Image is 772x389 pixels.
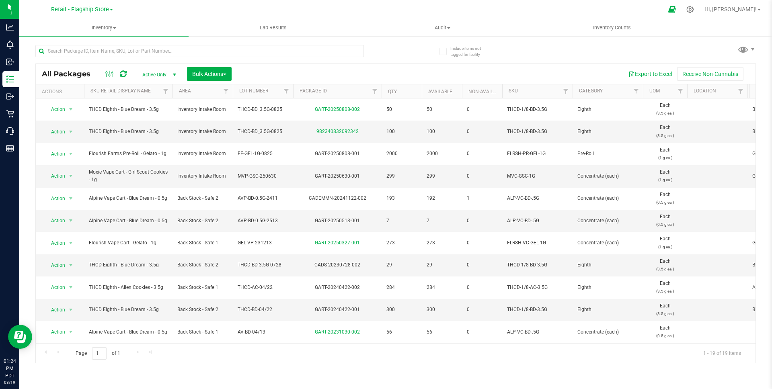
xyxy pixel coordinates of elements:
[66,304,76,315] span: select
[427,306,457,313] span: 300
[358,24,527,31] span: Audit
[507,128,568,135] span: THCD-1/8-BD-3.5G
[467,172,497,180] span: 0
[177,239,228,247] span: Back Stock - Safe 1
[579,88,603,94] a: Category
[468,89,504,94] a: Non-Available
[19,19,189,36] a: Inventory
[368,84,382,98] a: Filter
[4,358,16,379] p: 01:24 PM PDT
[66,237,76,249] span: select
[177,261,228,269] span: Back Stock - Safe 2
[238,328,288,336] span: AV-BD-04/13
[507,106,568,113] span: THCD-1/8-BD-3.5G
[648,176,682,184] p: (1 g ea.)
[66,282,76,293] span: select
[177,128,228,135] span: Inventory Intake Room
[582,24,642,31] span: Inventory Counts
[648,102,682,117] span: Each
[467,239,497,247] span: 0
[89,261,168,269] span: THCD Eighth - Blue Dream - 3.5g
[44,215,66,226] span: Action
[69,347,127,360] span: Page of 1
[648,265,682,273] p: (3.5 g ea.)
[238,194,288,202] span: AVP-BD-0.5G-2411
[528,19,697,36] a: Inventory Counts
[292,306,383,313] div: GART-20240422-001
[577,217,638,225] span: Concentrate (each)
[159,84,172,98] a: Filter
[577,106,638,113] span: Eighth
[467,217,497,225] span: 0
[509,88,518,94] a: SKU
[467,106,497,113] span: 0
[66,148,76,160] span: select
[677,67,743,81] button: Receive Non-Cannabis
[6,110,14,118] inline-svg: Retail
[427,194,457,202] span: 192
[386,306,417,313] span: 300
[467,261,497,269] span: 0
[648,258,682,273] span: Each
[427,106,457,113] span: 50
[577,172,638,180] span: Concentrate (each)
[44,304,66,315] span: Action
[427,239,457,247] span: 273
[89,168,168,184] span: Moxie Vape Cart - Girl Scout Cookies - 1g
[577,239,638,247] span: Concentrate (each)
[177,328,228,336] span: Back Stock - Safe 1
[467,194,497,202] span: 1
[92,347,107,360] input: 1
[66,126,76,137] span: select
[89,328,168,336] span: Alpine Vape Cart - Blue Dream - 0.5g
[648,213,682,228] span: Each
[467,128,497,135] span: 0
[648,168,682,184] span: Each
[177,150,228,158] span: Inventory Intake Room
[428,89,452,94] a: Available
[316,129,359,134] a: 982340832092342
[577,128,638,135] span: Eighth
[238,106,288,113] span: THCD-BD_3.5G-0825
[177,106,228,113] span: Inventory Intake Room
[648,280,682,295] span: Each
[467,284,497,291] span: 0
[44,193,66,204] span: Action
[44,282,66,293] span: Action
[90,88,151,94] a: Sku Retail Display Name
[239,88,268,94] a: Lot Number
[648,302,682,317] span: Each
[386,239,417,247] span: 273
[623,67,677,81] button: Export to Excel
[66,326,76,338] span: select
[19,24,189,31] span: Inventory
[507,172,568,180] span: MVC-GSC-1G
[238,128,288,135] span: THCD-BD_3.5G-0825
[187,67,232,81] button: Bulk Actions
[577,306,638,313] span: Eighth
[507,261,568,269] span: THCD-1/8-BD-3.5G
[89,239,168,247] span: Flourish Vape Cart - Gelato - 1g
[189,19,358,36] a: Lab Results
[89,306,168,313] span: THCD Eighth - Blue Dream - 3.5g
[648,235,682,250] span: Each
[427,172,457,180] span: 299
[220,84,233,98] a: Filter
[51,6,109,13] span: Retail - Flagship Store
[386,284,417,291] span: 284
[89,128,168,135] span: THCD Eighth - Blue Dream - 3.5g
[467,306,497,313] span: 0
[648,109,682,117] p: (3.5 g ea.)
[6,127,14,135] inline-svg: Call Center
[35,45,364,57] input: Search Package ID, Item Name, SKU, Lot or Part Number...
[630,84,643,98] a: Filter
[6,41,14,49] inline-svg: Monitoring
[6,23,14,31] inline-svg: Analytics
[44,104,66,115] span: Action
[386,194,417,202] span: 193
[648,199,682,206] p: (0.5 g ea.)
[648,221,682,228] p: (0.5 g ea.)
[292,261,383,269] div: CADS-20230728-002
[44,237,66,249] span: Action
[238,239,288,247] span: GEL-VP-231213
